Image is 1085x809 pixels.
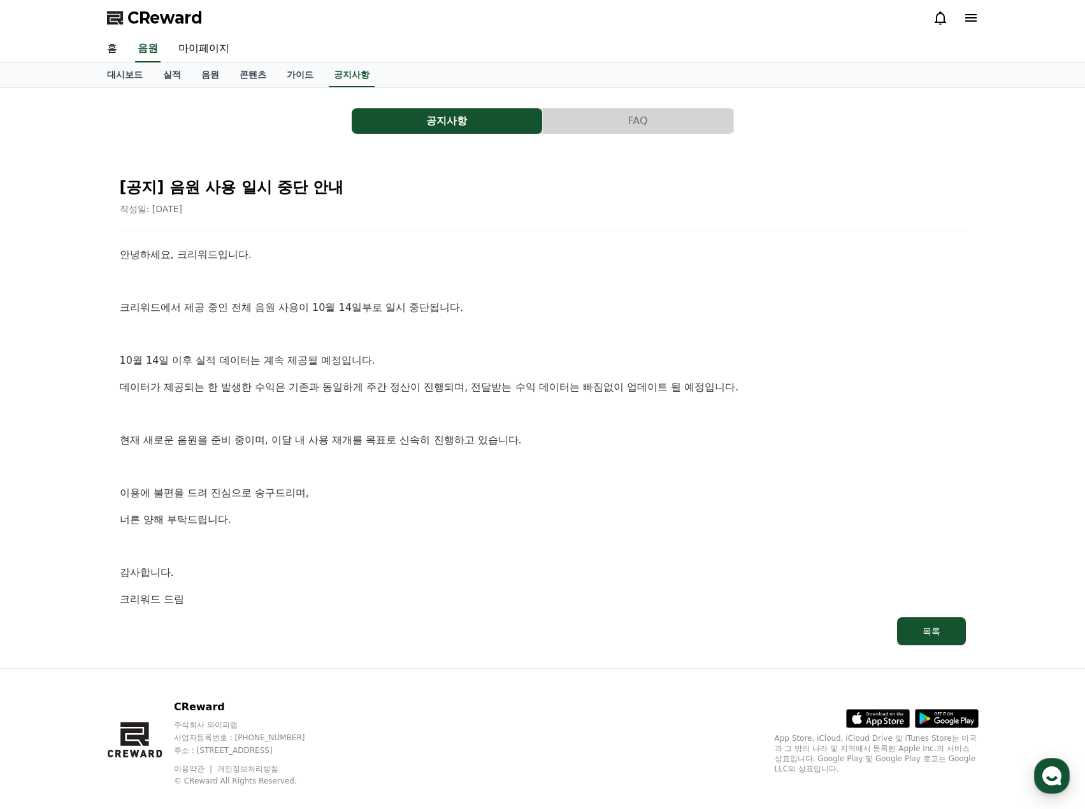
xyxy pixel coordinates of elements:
[329,63,375,87] a: 공지사항
[168,36,240,62] a: 마이페이지
[229,63,277,87] a: 콘텐츠
[775,733,979,774] p: App Store, iCloud, iCloud Drive 및 iTunes Store는 미국과 그 밖의 나라 및 지역에서 등록된 Apple Inc.의 서비스 상표입니다. Goo...
[120,485,966,501] p: 이용에 불편을 드려 진심으로 송구드리며,
[191,63,229,87] a: 음원
[174,764,214,773] a: 이용약관
[352,108,542,134] button: 공지사항
[277,63,324,87] a: 가이드
[120,299,966,316] p: 크리워드에서 제공 중인 전체 음원 사용이 10월 14일부로 일시 중단됩니다.
[97,36,127,62] a: 홈
[120,512,966,528] p: 너른 양해 부탁드립니다.
[120,247,966,263] p: 안녕하세요, 크리워드입니다.
[107,8,203,28] a: CReward
[897,617,966,645] button: 목록
[120,204,183,214] span: 작성일: [DATE]
[217,764,278,773] a: 개인정보처리방침
[120,591,966,608] p: 크리워드 드림
[135,36,161,62] a: 음원
[174,699,329,715] p: CReward
[174,745,329,755] p: 주소 : [STREET_ADDRESS]
[120,617,966,645] a: 목록
[120,432,966,448] p: 현재 새로운 음원을 준비 중이며, 이달 내 사용 재개를 목표로 신속히 진행하고 있습니다.
[153,63,191,87] a: 실적
[174,733,329,743] p: 사업자등록번호 : [PHONE_NUMBER]
[120,379,966,396] p: 데이터가 제공되는 한 발생한 수익은 기존과 동일하게 주간 정산이 진행되며, 전달받는 수익 데이터는 빠짐없이 업데이트 될 예정입니다.
[543,108,733,134] button: FAQ
[120,352,966,369] p: 10월 14일 이후 실적 데이터는 계속 제공될 예정입니다.
[120,564,966,581] p: 감사합니다.
[97,63,153,87] a: 대시보드
[174,720,329,730] p: 주식회사 와이피랩
[352,108,543,134] a: 공지사항
[120,177,966,197] h2: [공지] 음원 사용 일시 중단 안내
[174,776,329,786] p: © CReward All Rights Reserved.
[127,8,203,28] span: CReward
[923,625,940,638] div: 목록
